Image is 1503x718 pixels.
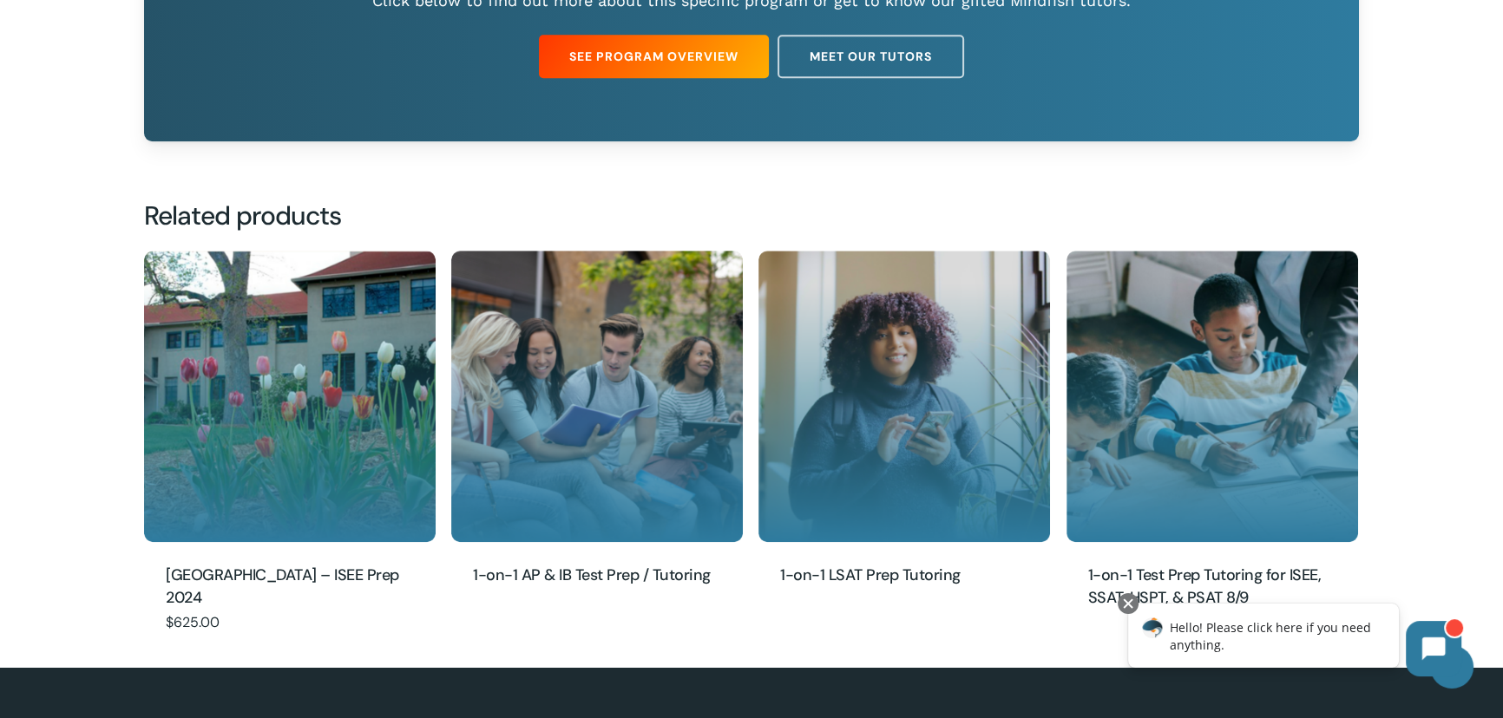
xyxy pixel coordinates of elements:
[1088,564,1336,610] a: 1-on-1 Test Prep Tutoring for ISEE, SSAT, HSPT, & PSAT 8/9
[539,35,769,78] a: See Program Overview
[144,251,436,542] img: St Annes
[451,251,743,542] img: AP IB Testing
[758,251,1050,542] a: 1-on-1 LSAT Prep Tutoring
[778,35,964,78] a: Meet Our Tutors
[166,613,174,631] span: $
[1067,251,1358,542] a: 1-on-1 Test Prep Tutoring for ISEE, SSAT, HSPT, & PSAT 8/9
[1110,590,1479,694] iframe: Chatbot
[569,48,738,65] span: See Program Overview
[1067,251,1358,542] img: ISEE SSAT HSPT
[810,48,932,65] span: Meet Our Tutors
[451,251,743,542] a: 1-on-1 AP & IB Test Prep / Tutoring
[166,613,220,631] bdi: 625.00
[758,251,1050,542] img: LSAT
[144,199,1359,233] h2: Related products
[473,564,721,588] a: 1-on-1 AP & IB Test Prep / Tutoring
[166,564,414,610] a: [GEOGRAPHIC_DATA] – ISEE Prep 2024
[780,564,1028,588] a: 1-on-1 LSAT Prep Tutoring
[144,251,436,542] a: St. Anne's Episcopal School - ISEE Prep 2024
